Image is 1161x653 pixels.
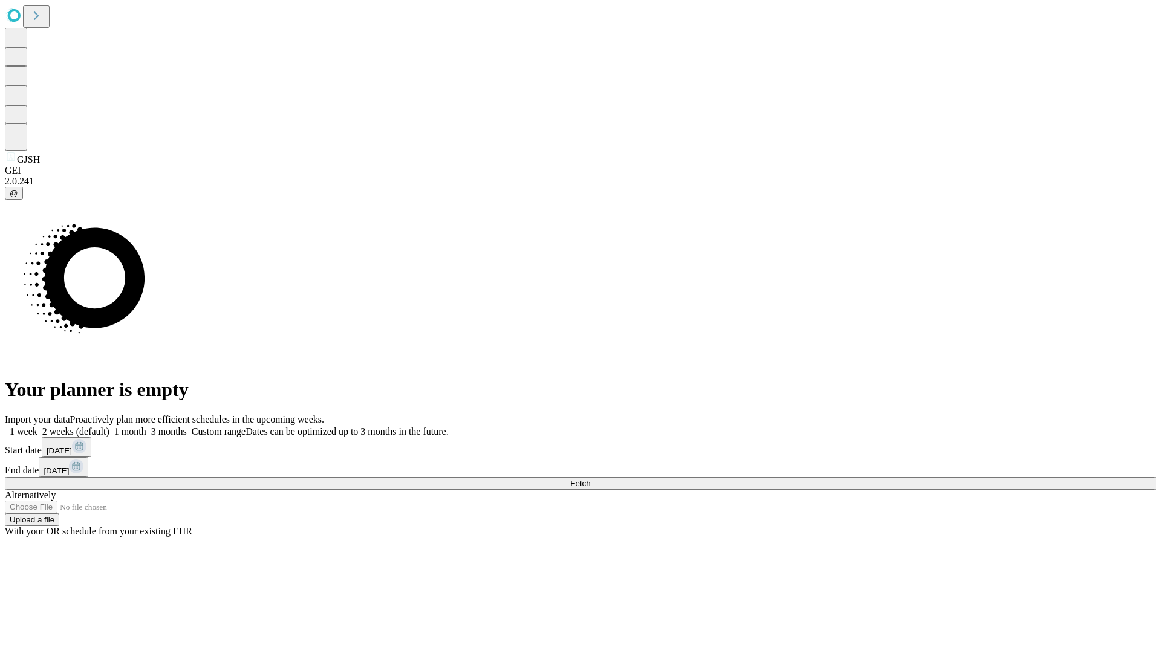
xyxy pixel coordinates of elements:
span: 1 week [10,426,37,437]
span: @ [10,189,18,198]
span: [DATE] [44,466,69,475]
div: End date [5,457,1156,477]
span: 2 weeks (default) [42,426,109,437]
div: Start date [5,437,1156,457]
span: Custom range [192,426,246,437]
span: Proactively plan more efficient schedules in the upcoming weeks. [70,414,324,424]
button: Upload a file [5,513,59,526]
button: [DATE] [42,437,91,457]
span: Fetch [570,479,590,488]
span: 3 months [151,426,187,437]
span: GJSH [17,154,40,164]
span: With your OR schedule from your existing EHR [5,526,192,536]
button: @ [5,187,23,200]
div: GEI [5,165,1156,176]
button: [DATE] [39,457,88,477]
button: Fetch [5,477,1156,490]
h1: Your planner is empty [5,378,1156,401]
span: [DATE] [47,446,72,455]
span: Dates can be optimized up to 3 months in the future. [246,426,448,437]
span: Alternatively [5,490,56,500]
div: 2.0.241 [5,176,1156,187]
span: 1 month [114,426,146,437]
span: Import your data [5,414,70,424]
